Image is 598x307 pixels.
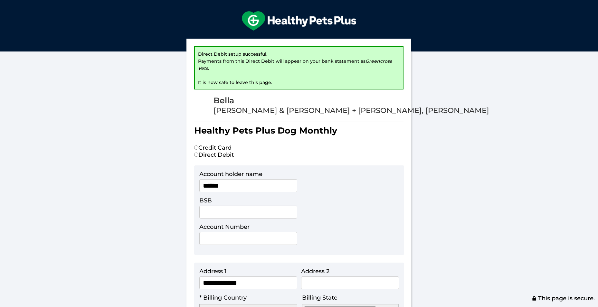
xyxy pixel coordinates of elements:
[214,95,489,106] div: Bella
[194,151,234,158] label: Direct Debit
[199,171,262,178] label: Account holder name
[198,58,392,71] i: Greencross Vets
[301,268,329,275] label: Address 2
[199,223,250,230] label: Account Number
[214,106,489,115] div: [PERSON_NAME] & [PERSON_NAME] + [PERSON_NAME], [PERSON_NAME]
[199,268,227,275] label: Address 1
[194,145,198,150] input: Credit Card
[532,295,595,302] span: This page is secure.
[198,51,392,85] span: Direct Debit setup successful. Payments from this Direct Debit will appear on your bank statement...
[194,122,403,139] h1: Healthy Pets Plus Dog Monthly
[194,153,198,157] input: Direct Debit
[194,144,232,151] label: Credit Card
[302,294,337,301] label: Billing State
[199,294,247,301] label: * Billing Country
[199,197,212,204] label: BSB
